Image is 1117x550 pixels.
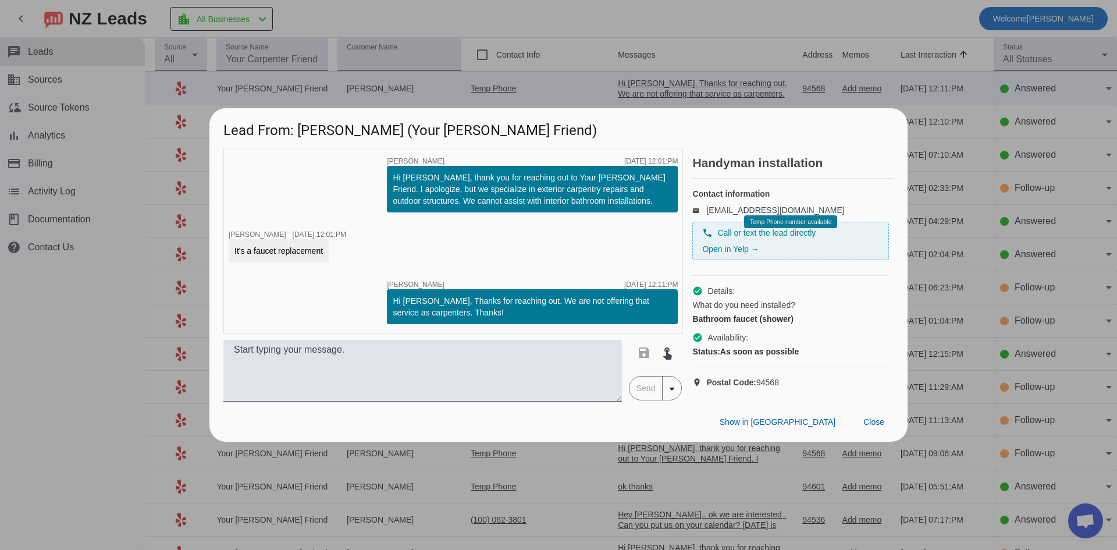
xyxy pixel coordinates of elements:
[624,281,678,288] div: [DATE] 12:11:PM
[692,188,889,200] h4: Contact information
[692,299,795,311] span: What do you need installed?
[387,281,444,288] span: [PERSON_NAME]
[706,205,844,215] a: [EMAIL_ADDRESS][DOMAIN_NAME]
[854,411,894,432] button: Close
[692,157,894,169] h2: Handyman installation
[706,377,779,388] span: 94568
[393,295,672,318] div: Hi [PERSON_NAME], Thanks for reaching out. We are not offering that service as carpenters. Thanks!
[707,285,735,297] span: Details:
[692,332,703,343] mat-icon: check_circle
[665,382,679,396] mat-icon: arrow_drop_down
[624,158,678,165] div: [DATE] 12:01:PM
[393,172,672,207] div: Hi [PERSON_NAME], thank you for reaching out to Your [PERSON_NAME] Friend. I apologize, but we sp...
[750,219,831,225] span: Temp Phone number available
[209,108,908,147] h1: Lead From: [PERSON_NAME] (Your [PERSON_NAME] Friend)
[710,411,845,432] button: Show in [GEOGRAPHIC_DATA]
[692,346,889,357] div: As soon as possible
[702,228,713,238] mat-icon: phone
[706,378,756,387] strong: Postal Code:
[692,207,706,213] mat-icon: email
[692,286,703,296] mat-icon: check_circle
[234,245,323,257] div: It's a faucet replacement
[863,417,884,427] span: Close
[707,332,748,343] span: Availability:
[692,313,889,325] div: Bathroom faucet (shower)
[692,347,720,356] strong: Status:
[720,417,835,427] span: Show in [GEOGRAPHIC_DATA]
[660,346,674,360] mat-icon: touch_app
[387,158,444,165] span: [PERSON_NAME]
[229,230,286,239] span: [PERSON_NAME]
[692,378,706,387] mat-icon: location_on
[293,231,346,238] div: [DATE] 12:01:PM
[717,227,816,239] span: Call or text the lead directly
[702,244,759,254] a: Open in Yelp →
